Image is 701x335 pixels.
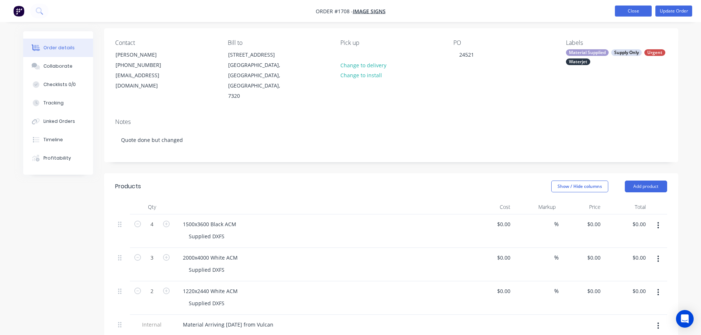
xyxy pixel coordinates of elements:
[340,39,441,46] div: Pick up
[566,58,590,65] div: Waterjet
[603,200,649,214] div: Total
[133,321,171,328] span: Internal
[228,60,289,101] div: [GEOGRAPHIC_DATA], [GEOGRAPHIC_DATA], [GEOGRAPHIC_DATA], 7320
[177,319,279,330] div: Material Arriving [DATE] from Vulcan
[566,39,667,46] div: Labels
[336,70,386,80] button: Change to install
[228,50,289,60] div: [STREET_ADDRESS]
[551,181,608,192] button: Show / Hide columns
[23,57,93,75] button: Collaborate
[559,200,604,214] div: Price
[453,39,554,46] div: PO
[336,60,390,70] button: Change to delivery
[23,39,93,57] button: Order details
[43,63,72,70] div: Collaborate
[468,200,514,214] div: Cost
[115,39,216,46] div: Contact
[115,129,667,151] div: Quote done but changed
[228,39,329,46] div: Bill to
[177,252,244,263] div: 2000x4000 White ACM
[130,200,174,214] div: Qty
[43,136,63,143] div: Timeline
[13,6,24,17] img: Factory
[513,200,559,214] div: Markup
[109,49,183,91] div: [PERSON_NAME][PHONE_NUMBER][EMAIL_ADDRESS][DOMAIN_NAME]
[43,81,76,88] div: Checklists 0/0
[116,70,177,91] div: [EMAIL_ADDRESS][DOMAIN_NAME]
[183,264,230,275] div: Supplied DXFS
[23,94,93,112] button: Tracking
[177,286,244,296] div: 1220x2440 White ACM
[554,253,559,262] span: %
[655,6,692,17] button: Update Order
[43,44,75,51] div: Order details
[554,287,559,295] span: %
[353,8,386,15] a: Image Signs
[222,49,295,101] div: [STREET_ADDRESS][GEOGRAPHIC_DATA], [GEOGRAPHIC_DATA], [GEOGRAPHIC_DATA], 7320
[116,60,177,70] div: [PHONE_NUMBER]
[177,219,242,229] div: 1500x3600 Black ACM
[115,182,141,191] div: Products
[554,220,559,228] span: %
[566,49,609,56] div: Material Supplied
[625,181,667,192] button: Add product
[183,298,230,309] div: Supplied DXFS
[676,310,694,328] div: Open Intercom Messenger
[23,112,93,131] button: Linked Orders
[43,100,64,106] div: Tracking
[615,6,652,17] button: Close
[316,8,353,15] span: Order #1708 -
[183,231,230,242] div: Supplied DXFS
[23,75,93,94] button: Checklists 0/0
[644,49,665,56] div: Urgent
[453,49,480,60] div: 24521
[115,118,667,125] div: Notes
[23,149,93,167] button: Profitability
[43,155,71,161] div: Profitability
[23,131,93,149] button: Timeline
[611,49,642,56] div: Supply Only
[43,118,75,125] div: Linked Orders
[116,50,177,60] div: [PERSON_NAME]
